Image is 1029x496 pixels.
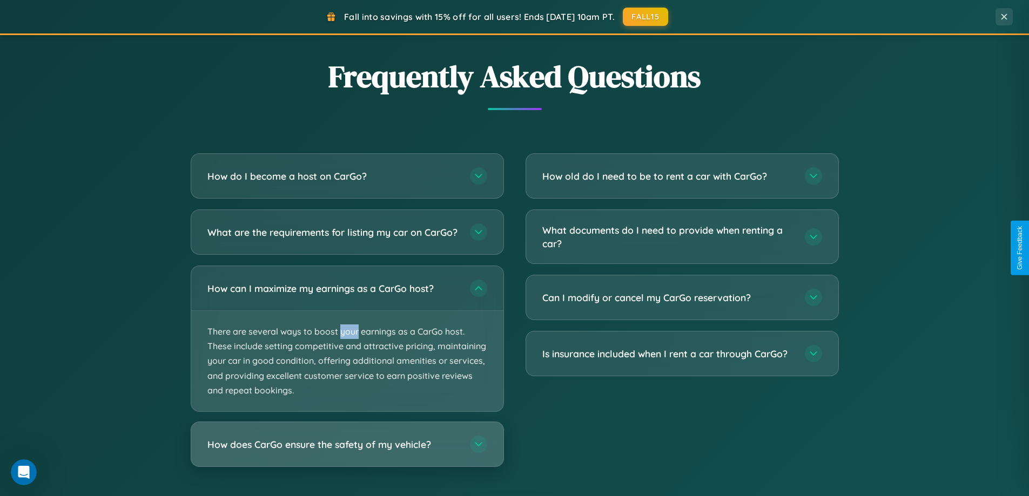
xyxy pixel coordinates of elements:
[344,11,615,22] span: Fall into savings with 15% off for all users! Ends [DATE] 10am PT.
[191,311,503,411] p: There are several ways to boost your earnings as a CarGo host. These include setting competitive ...
[542,223,794,250] h3: What documents do I need to provide when renting a car?
[191,56,839,97] h2: Frequently Asked Questions
[11,459,37,485] iframe: Intercom live chat
[207,226,459,239] h3: What are the requirements for listing my car on CarGo?
[207,282,459,295] h3: How can I maximize my earnings as a CarGo host?
[542,169,794,183] h3: How old do I need to be to rent a car with CarGo?
[1016,226,1024,270] div: Give Feedback
[207,169,459,183] h3: How do I become a host on CarGo?
[623,8,668,26] button: FALL15
[207,438,459,451] h3: How does CarGo ensure the safety of my vehicle?
[542,291,794,304] h3: Can I modify or cancel my CarGo reservation?
[542,347,794,361] h3: Is insurance included when I rent a car through CarGo?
